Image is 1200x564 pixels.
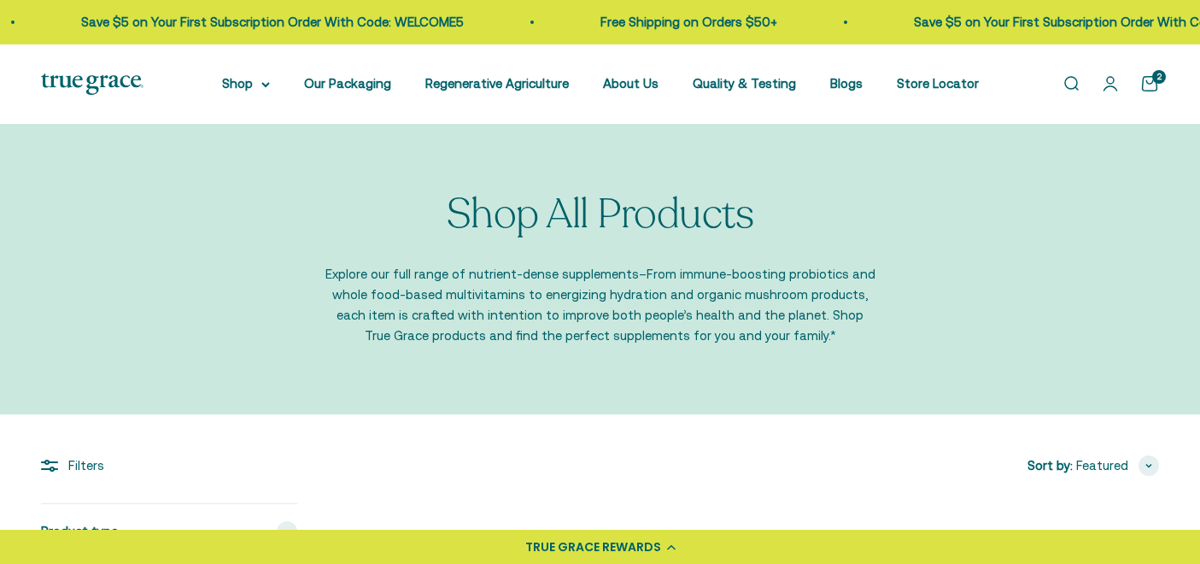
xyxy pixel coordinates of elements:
a: Quality & Testing [693,76,796,91]
summary: Product type [41,504,297,559]
a: Store Locator [897,76,979,91]
a: Regenerative Agriculture [425,76,569,91]
p: Explore our full range of nutrient-dense supplements–From immune-boosting probiotics and whole fo... [323,264,878,346]
div: TRUE GRACE REWARDS [525,538,661,556]
div: Filters [41,455,297,476]
p: Shop All Products [447,192,754,238]
button: Featured [1076,455,1159,476]
span: Featured [1076,455,1128,476]
a: Our Packaging [304,76,391,91]
a: About Us [603,76,659,91]
cart-count: 2 [1152,70,1166,84]
summary: Shop [222,73,270,94]
span: Product type [41,521,118,542]
a: Blogs [830,76,863,91]
span: Sort by: [1027,455,1073,476]
a: Free Shipping on Orders $50+ [599,15,776,29]
p: Save $5 on Your First Subscription Order With Code: WELCOME5 [79,12,462,32]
